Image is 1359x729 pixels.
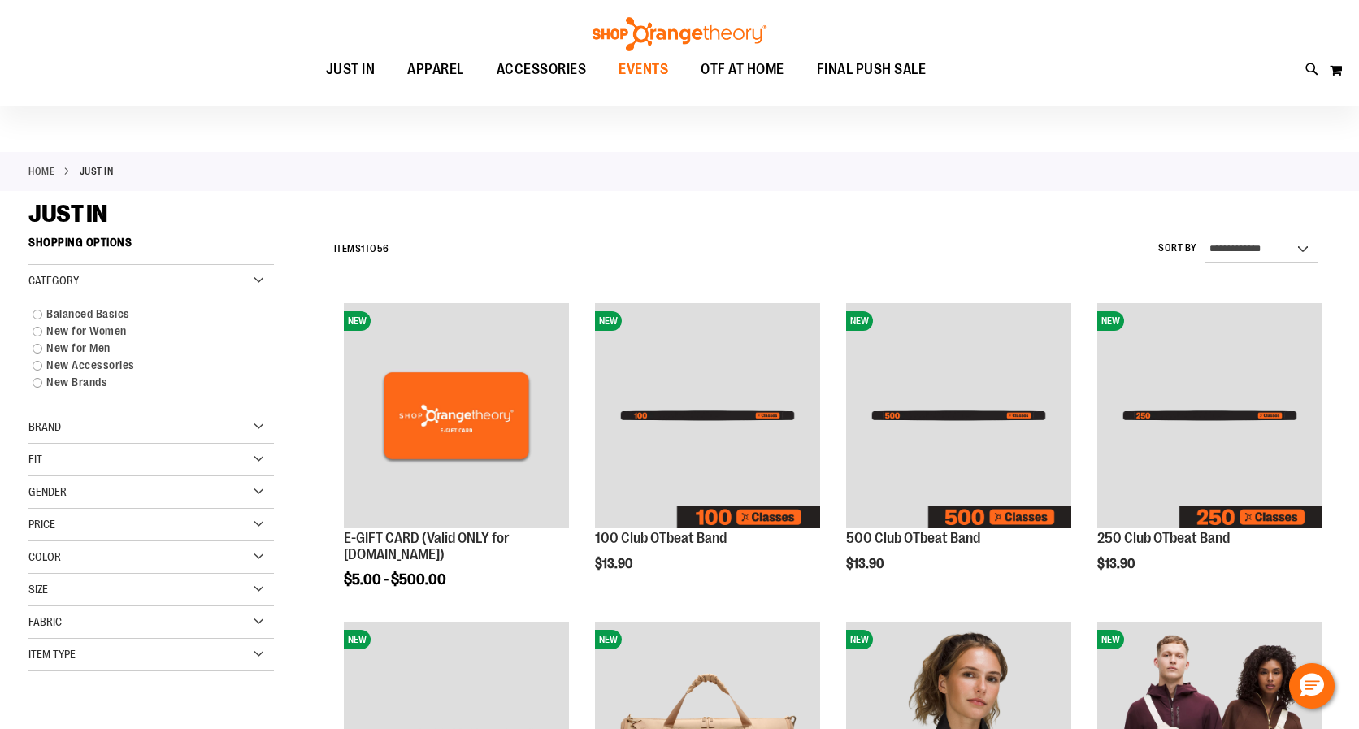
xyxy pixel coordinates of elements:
[28,228,274,265] strong: Shopping Options
[595,303,820,531] a: Image of 100 Club OTbeat BandNEW
[817,51,927,88] span: FINAL PUSH SALE
[28,550,61,563] span: Color
[326,51,376,88] span: JUST IN
[595,303,820,528] img: Image of 100 Club OTbeat Band
[344,571,446,588] span: $5.00 - $500.00
[344,311,371,331] span: NEW
[846,557,886,571] span: $13.90
[846,630,873,649] span: NEW
[28,453,42,466] span: Fit
[480,51,603,89] a: ACCESSORIES
[595,630,622,649] span: NEW
[1089,295,1331,604] div: product
[590,17,769,51] img: Shop Orangetheory
[28,420,61,433] span: Brand
[1289,663,1335,709] button: Hello, have a question? Let’s chat.
[846,311,873,331] span: NEW
[24,357,260,374] a: New Accessories
[24,374,260,391] a: New Brands
[344,303,569,528] img: E-GIFT CARD (Valid ONLY for ShopOrangetheory.com)
[684,51,801,89] a: OTF AT HOME
[28,648,76,661] span: Item Type
[80,164,114,179] strong: JUST IN
[344,530,510,562] a: E-GIFT CARD (Valid ONLY for [DOMAIN_NAME])
[344,630,371,649] span: NEW
[24,306,260,323] a: Balanced Basics
[28,615,62,628] span: Fabric
[28,274,79,287] span: Category
[846,530,980,546] a: 500 Club OTbeat Band
[377,243,389,254] span: 56
[595,530,727,546] a: 100 Club OTbeat Band
[595,557,635,571] span: $13.90
[407,51,464,88] span: APPAREL
[1097,630,1124,649] span: NEW
[391,51,480,89] a: APPAREL
[1097,530,1230,546] a: 250 Club OTbeat Band
[497,51,587,88] span: ACCESSORIES
[310,51,392,88] a: JUST IN
[1158,241,1197,255] label: Sort By
[28,200,107,228] span: JUST IN
[1097,311,1124,331] span: NEW
[1097,557,1137,571] span: $13.90
[838,295,1079,604] div: product
[28,583,48,596] span: Size
[334,236,389,262] h2: Items to
[801,51,943,89] a: FINAL PUSH SALE
[701,51,784,88] span: OTF AT HOME
[28,164,54,179] a: Home
[619,51,668,88] span: EVENTS
[344,303,569,531] a: E-GIFT CARD (Valid ONLY for ShopOrangetheory.com)NEW
[24,323,260,340] a: New for Women
[24,340,260,357] a: New for Men
[28,518,55,531] span: Price
[595,311,622,331] span: NEW
[846,303,1071,528] img: Image of 500 Club OTbeat Band
[587,295,828,604] div: product
[336,295,577,628] div: product
[846,303,1071,531] a: Image of 500 Club OTbeat BandNEW
[602,51,684,89] a: EVENTS
[1097,303,1322,528] img: Image of 250 Club OTbeat Band
[28,485,67,498] span: Gender
[1097,303,1322,531] a: Image of 250 Club OTbeat BandNEW
[361,243,365,254] span: 1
